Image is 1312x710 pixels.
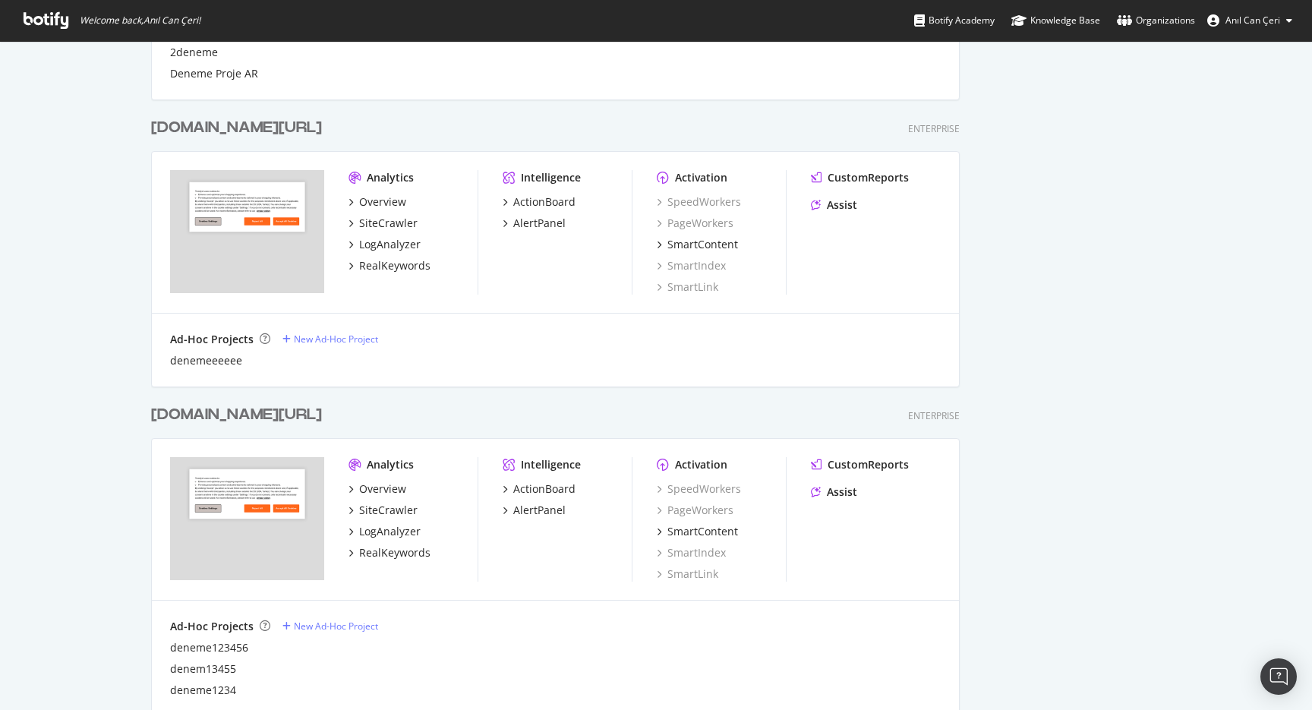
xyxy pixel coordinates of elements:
div: RealKeywords [359,545,430,560]
a: SmartIndex [657,545,726,560]
div: SmartContent [667,237,738,252]
div: LogAnalyzer [359,237,421,252]
a: PageWorkers [657,503,733,518]
div: CustomReports [828,170,909,185]
div: Analytics [367,457,414,472]
div: AlertPanel [513,216,566,231]
a: denemeeeeee [170,353,242,368]
div: Open Intercom Messenger [1260,658,1297,695]
div: ActionBoard [513,481,576,497]
a: SmartContent [657,237,738,252]
a: Overview [348,481,406,497]
button: Anıl Can Çeri [1195,8,1304,33]
div: Assist [827,197,857,213]
div: Analytics [367,170,414,185]
div: Intelligence [521,170,581,185]
div: Organizations [1117,13,1195,28]
div: [DOMAIN_NAME][URL] [151,117,322,139]
a: CustomReports [811,170,909,185]
span: Anıl Can Çeri [1225,14,1280,27]
a: New Ad-Hoc Project [282,620,378,633]
div: SiteCrawler [359,503,418,518]
a: SmartLink [657,279,718,295]
div: LogAnalyzer [359,524,421,539]
a: SmartLink [657,566,718,582]
div: AlertPanel [513,503,566,518]
a: deneme1234 [170,683,236,698]
a: LogAnalyzer [348,237,421,252]
div: RealKeywords [359,258,430,273]
a: Deneme Proje AR [170,66,258,81]
a: RealKeywords [348,545,430,560]
div: New Ad-Hoc Project [294,333,378,346]
div: New Ad-Hoc Project [294,620,378,633]
a: 2deneme [170,45,218,60]
span: Welcome back, Anıl Can Çeri ! [80,14,200,27]
div: Activation [675,457,727,472]
div: Enterprise [908,409,960,422]
div: Ad-Hoc Projects [170,619,254,634]
div: Overview [359,194,406,210]
a: RealKeywords [348,258,430,273]
div: Assist [827,484,857,500]
a: CustomReports [811,457,909,472]
a: LogAnalyzer [348,524,421,539]
a: SpeedWorkers [657,481,741,497]
div: ActionBoard [513,194,576,210]
div: [DOMAIN_NAME][URL] [151,404,322,426]
a: denem13455 [170,661,236,677]
img: trendyol.com/ro [170,170,324,293]
a: deneme123456 [170,640,248,655]
div: Activation [675,170,727,185]
div: SmartContent [667,524,738,539]
div: CustomReports [828,457,909,472]
div: Enterprise [908,122,960,135]
a: ActionBoard [503,194,576,210]
a: Assist [811,197,857,213]
div: Botify Academy [914,13,995,28]
div: Knowledge Base [1011,13,1100,28]
a: [DOMAIN_NAME][URL] [151,404,328,426]
div: Overview [359,481,406,497]
img: trendyol.com/en [170,457,324,580]
a: ActionBoard [503,481,576,497]
a: PageWorkers [657,216,733,231]
a: Assist [811,484,857,500]
a: SpeedWorkers [657,194,741,210]
a: SmartContent [657,524,738,539]
div: SiteCrawler [359,216,418,231]
a: [DOMAIN_NAME][URL] [151,117,328,139]
a: Overview [348,194,406,210]
div: Intelligence [521,457,581,472]
div: Ad-Hoc Projects [170,332,254,347]
a: SiteCrawler [348,503,418,518]
a: AlertPanel [503,503,566,518]
a: SmartIndex [657,258,726,273]
a: SiteCrawler [348,216,418,231]
a: New Ad-Hoc Project [282,333,378,346]
a: AlertPanel [503,216,566,231]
